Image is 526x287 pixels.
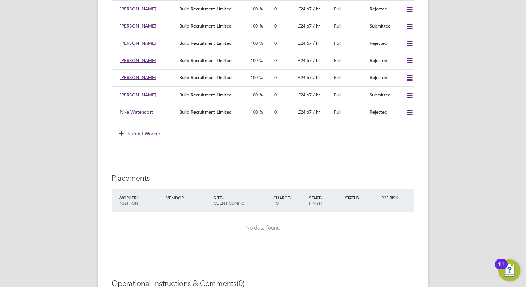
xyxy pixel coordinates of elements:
span: [PERSON_NAME] [120,92,156,98]
div: No data found [118,224,408,232]
div: Start [307,191,343,209]
span: Build Recruitment Limited [179,6,232,12]
span: Build Recruitment Limited [179,109,232,115]
span: 100 [251,57,258,63]
span: £24.67 [298,92,312,98]
span: / Finish [309,195,322,206]
span: £24.67 [298,23,312,29]
div: Submitted [367,89,403,101]
span: 100 [251,109,258,115]
span: 0 [274,6,277,12]
div: Status [343,191,379,204]
span: 100 [251,6,258,12]
span: / Position [119,195,138,206]
span: / hr [313,23,320,29]
h3: Placements [112,173,414,183]
span: / hr [313,57,320,63]
div: Vendor [165,191,212,204]
span: / PO [273,195,291,206]
span: Full [334,40,341,46]
button: Open Resource Center, 11 new notifications [498,259,520,281]
span: Build Recruitment Limited [179,40,232,46]
span: / hr [313,92,320,98]
span: 0 [274,40,277,46]
span: Build Recruitment Limited [179,23,232,29]
span: 0 [274,109,277,115]
div: Site [212,191,272,209]
span: £24.67 [298,75,312,81]
span: £24.67 [298,6,312,12]
span: / hr [313,6,320,12]
span: 0 [274,23,277,29]
span: Full [334,109,341,115]
span: 100 [251,75,258,81]
span: [PERSON_NAME] [120,40,156,46]
span: £24.67 [298,40,312,46]
span: 0 [274,57,277,63]
div: Submitted [367,21,403,32]
div: Charge [272,191,307,209]
span: Full [334,75,341,81]
span: 100 [251,92,258,98]
span: [PERSON_NAME] [120,57,156,63]
span: 0 [274,75,277,81]
span: Build Recruitment Limited [179,75,232,81]
span: [PERSON_NAME] [120,75,156,81]
span: £24.67 [298,57,312,63]
span: Nike Watendost [120,109,153,115]
div: 11 [498,264,504,273]
span: / hr [313,109,320,115]
span: / hr [313,75,320,81]
button: Submit Worker [114,128,166,139]
span: Build Recruitment Limited [179,57,232,63]
div: Rejected [367,107,403,118]
span: Full [334,92,341,98]
div: Rejected [367,38,403,49]
div: IR35 Risk [379,191,402,204]
div: Worker [117,191,165,209]
span: [PERSON_NAME] [120,6,156,12]
span: £24.67 [298,109,312,115]
span: 100 [251,23,258,29]
span: 0 [274,92,277,98]
div: Rejected [367,55,403,66]
span: / hr [313,40,320,46]
span: / Client Config [214,195,244,206]
span: Full [334,6,341,12]
div: Rejected [367,3,403,15]
span: 100 [251,40,258,46]
span: Full [334,23,341,29]
span: Build Recruitment Limited [179,92,232,98]
span: [PERSON_NAME] [120,23,156,29]
span: Full [334,57,341,63]
div: Rejected [367,72,403,84]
